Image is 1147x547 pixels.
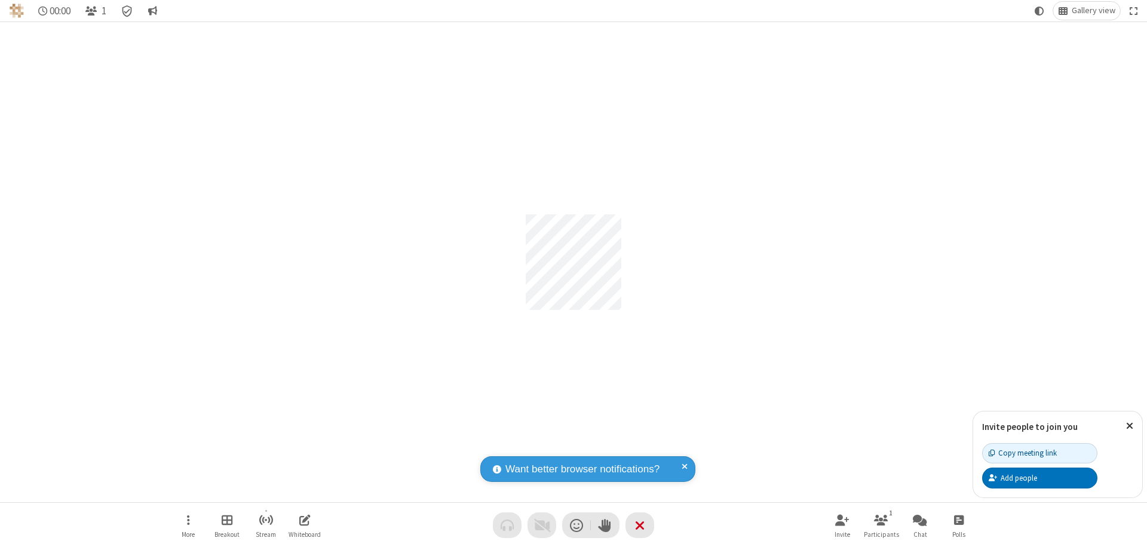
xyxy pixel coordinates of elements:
[505,462,660,477] span: Want better browser notifications?
[209,508,245,542] button: Manage Breakout Rooms
[528,512,556,538] button: Video
[1030,2,1049,20] button: Using system theme
[289,531,321,538] span: Whiteboard
[941,508,977,542] button: Open poll
[886,508,896,518] div: 1
[989,447,1057,459] div: Copy meeting link
[248,508,284,542] button: Start streaming
[1117,411,1142,441] button: Close popover
[214,531,240,538] span: Breakout
[182,531,195,538] span: More
[80,2,111,20] button: Open participant list
[170,508,206,542] button: Open menu
[143,2,162,20] button: Conversation
[50,5,70,17] span: 00:00
[982,468,1097,488] button: Add people
[952,531,965,538] span: Polls
[102,5,106,17] span: 1
[287,508,323,542] button: Open shared whiteboard
[625,512,654,538] button: End or leave meeting
[33,2,76,20] div: Timer
[10,4,24,18] img: QA Selenium DO NOT DELETE OR CHANGE
[256,531,276,538] span: Stream
[824,508,860,542] button: Invite participants (⌘+Shift+I)
[982,443,1097,463] button: Copy meeting link
[591,512,619,538] button: Raise hand
[902,508,938,542] button: Open chat
[116,2,139,20] div: Meeting details Encryption enabled
[982,421,1078,432] label: Invite people to join you
[562,512,591,538] button: Send a reaction
[863,508,899,542] button: Open participant list
[1072,6,1115,16] span: Gallery view
[835,531,850,538] span: Invite
[913,531,927,538] span: Chat
[493,512,522,538] button: Audio problem - check your Internet connection or call by phone
[1125,2,1143,20] button: Fullscreen
[864,531,899,538] span: Participants
[1053,2,1120,20] button: Change layout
